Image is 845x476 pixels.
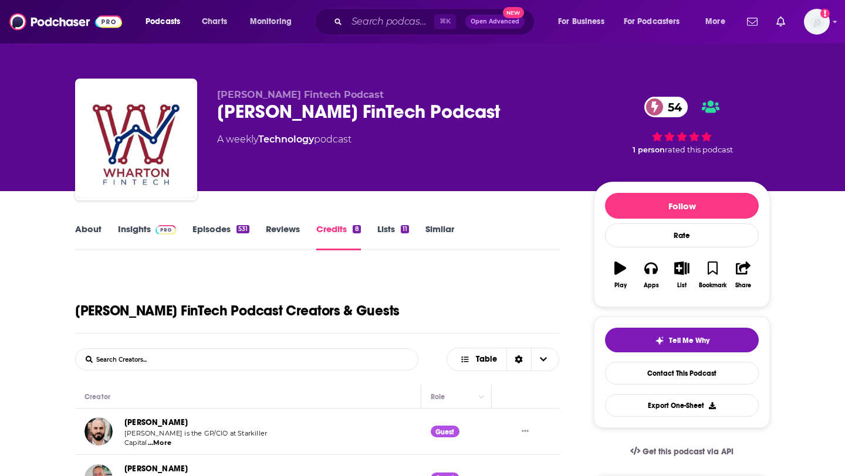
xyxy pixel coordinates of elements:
span: 1 person [633,145,665,154]
img: User Profile [804,9,830,35]
span: ⌘ K [434,14,456,29]
a: Technology [258,134,314,145]
button: open menu [137,12,195,31]
span: Charts [202,13,227,30]
a: Contact This Podcast [605,362,759,385]
div: Creator [84,390,110,404]
a: Reviews [266,223,300,250]
span: Monitoring [250,13,292,30]
button: Play [605,254,636,296]
button: Open AdvancedNew [465,15,525,29]
div: Apps [644,282,659,289]
span: 54 [656,97,688,117]
a: Episodes531 [192,223,249,250]
h1: Wharton FinTech Podcast Creators & Guests [75,302,400,319]
button: tell me why sparkleTell Me Why [605,328,759,352]
img: tell me why sparkle [655,336,664,345]
a: Similar [425,223,454,250]
div: 531 [236,225,249,233]
div: Rate [605,223,759,247]
button: open menu [242,12,307,31]
div: 54 1 personrated this podcast [594,89,770,162]
div: 11 [401,225,409,233]
img: Podchaser - Follow, Share and Rate Podcasts [9,11,122,33]
button: open menu [697,12,740,31]
svg: Add a profile image [820,9,830,18]
button: Choose View [447,348,559,371]
span: rated this podcast [665,145,733,154]
button: Show More Button [517,426,533,438]
div: A weekly podcast [217,132,351,147]
span: New [503,7,524,18]
a: InsightsPodchaser Pro [118,223,176,250]
span: Tell Me Why [669,336,709,345]
a: Credits8 [316,223,360,250]
button: Bookmark [697,254,728,296]
button: List [667,254,697,296]
div: List [677,282,687,289]
a: Show notifications dropdown [772,12,790,32]
button: open menu [550,12,619,31]
button: Column Actions [475,390,489,404]
a: About [75,223,102,250]
a: Get this podcast via API [621,437,743,466]
span: [PERSON_NAME] is the GP/CIO at Starkiller [124,429,267,437]
a: 54 [644,97,688,117]
div: Role [431,390,447,404]
a: [PERSON_NAME] [124,464,188,474]
span: More [705,13,725,30]
div: 8 [353,225,360,233]
a: [PERSON_NAME] [124,417,188,427]
button: Show profile menu [804,9,830,35]
a: Show notifications dropdown [742,12,762,32]
div: Sort Direction [506,348,531,370]
span: [PERSON_NAME] Fintech Podcast [217,89,384,100]
button: open menu [616,12,697,31]
button: Share [728,254,759,296]
input: Search podcasts, credits, & more... [347,12,434,31]
span: ...More [148,438,171,448]
span: Table [476,355,497,363]
span: For Business [558,13,604,30]
button: Export One-Sheet [605,394,759,417]
div: Guest [431,426,459,437]
img: Leigh Drogen [84,417,113,446]
span: For Podcasters [624,13,680,30]
img: Wharton FinTech Podcast [77,81,195,198]
span: Get this podcast via API [643,447,734,457]
img: Podchaser Pro [156,225,176,234]
a: Lists11 [377,223,409,250]
div: Search podcasts, credits, & more... [326,8,546,35]
div: Bookmark [699,282,726,289]
span: Podcasts [146,13,180,30]
div: Play [614,282,627,289]
span: Open Advanced [471,19,519,25]
div: Share [735,282,751,289]
span: Logged in as hopeksander1 [804,9,830,35]
a: Charts [194,12,234,31]
button: Apps [636,254,666,296]
span: Capital [124,438,147,447]
button: Follow [605,193,759,219]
